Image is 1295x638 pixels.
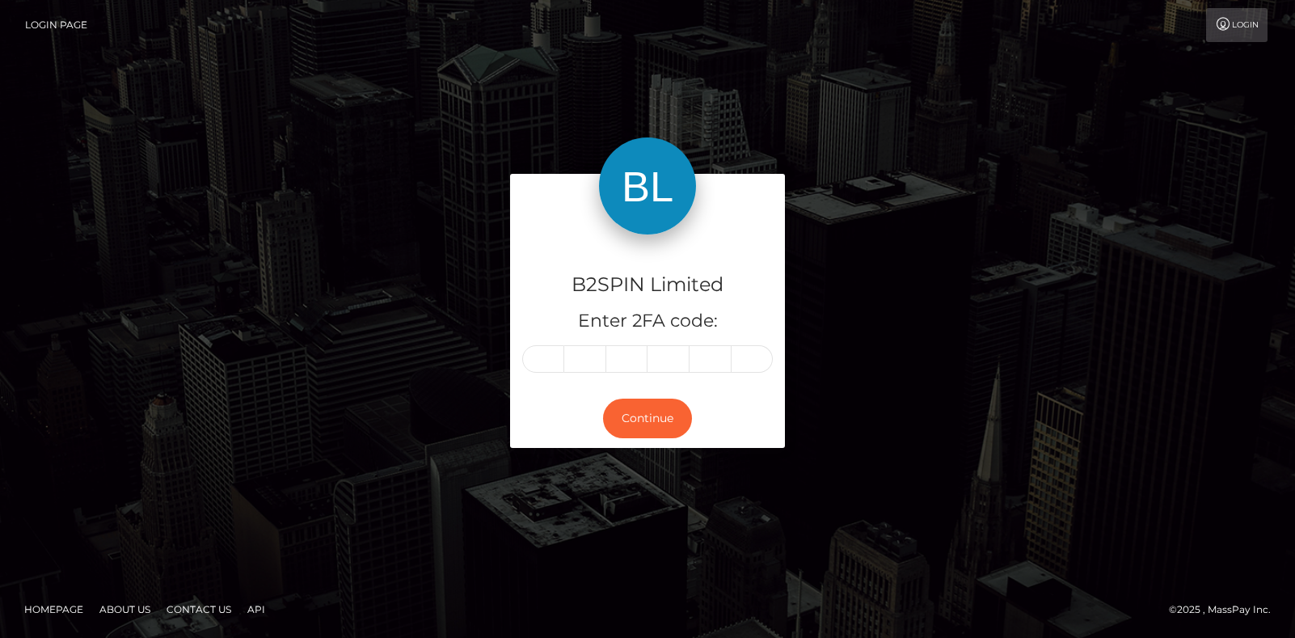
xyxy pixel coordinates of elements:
a: API [241,597,272,622]
div: © 2025 , MassPay Inc. [1169,601,1283,619]
a: Homepage [18,597,90,622]
h5: Enter 2FA code: [522,309,773,334]
h4: B2SPIN Limited [522,271,773,299]
a: Login [1206,8,1268,42]
button: Continue [603,399,692,438]
a: Login Page [25,8,87,42]
a: Contact Us [160,597,238,622]
img: B2SPIN Limited [599,137,696,234]
a: About Us [93,597,157,622]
